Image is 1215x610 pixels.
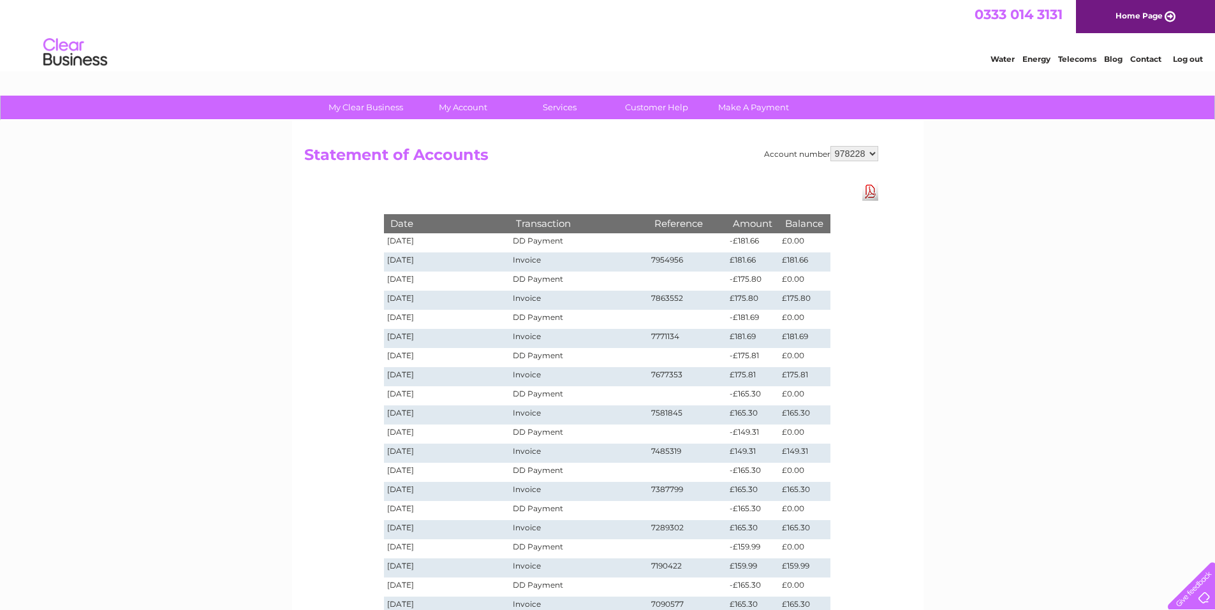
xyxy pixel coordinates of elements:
td: [DATE] [384,348,510,367]
div: Account number [764,146,878,161]
td: £181.69 [779,329,830,348]
td: Invoice [510,252,647,272]
td: £0.00 [779,348,830,367]
a: 0333 014 3131 [975,6,1063,22]
td: Invoice [510,291,647,310]
td: £165.30 [779,405,830,425]
img: logo.png [43,33,108,72]
a: Log out [1173,54,1203,64]
td: -£149.31 [726,425,779,444]
td: Invoice [510,558,647,577]
h2: Statement of Accounts [304,146,878,170]
a: Services [507,96,612,119]
a: My Account [410,96,515,119]
td: [DATE] [384,272,510,291]
td: DD Payment [510,233,647,252]
a: Blog [1104,54,1123,64]
a: Customer Help [604,96,709,119]
td: -£175.81 [726,348,779,367]
td: £159.99 [726,558,779,577]
td: -£165.30 [726,463,779,482]
td: 7863552 [648,291,727,310]
td: 7581845 [648,405,727,425]
td: [DATE] [384,425,510,444]
td: £175.81 [779,367,830,386]
th: Transaction [510,214,647,233]
td: DD Payment [510,310,647,329]
td: [DATE] [384,291,510,310]
td: £165.30 [726,405,779,425]
td: 7289302 [648,520,727,539]
td: 7677353 [648,367,727,386]
td: Invoice [510,367,647,386]
td: [DATE] [384,482,510,501]
td: £0.00 [779,310,830,329]
td: [DATE] [384,501,510,520]
td: £165.30 [779,520,830,539]
td: -£181.66 [726,233,779,252]
td: £0.00 [779,425,830,444]
td: £159.99 [779,558,830,577]
td: 7190422 [648,558,727,577]
td: £149.31 [726,444,779,463]
th: Amount [726,214,779,233]
td: £0.00 [779,463,830,482]
a: Telecoms [1058,54,1096,64]
td: £181.66 [779,252,830,272]
td: Invoice [510,482,647,501]
td: [DATE] [384,252,510,272]
td: £149.31 [779,444,830,463]
th: Balance [779,214,830,233]
td: Invoice [510,444,647,463]
td: 7771134 [648,329,727,348]
td: £0.00 [779,233,830,252]
a: Water [990,54,1015,64]
td: 7387799 [648,482,727,501]
td: DD Payment [510,348,647,367]
td: DD Payment [510,501,647,520]
a: Download Pdf [862,182,878,201]
a: Energy [1022,54,1050,64]
td: £0.00 [779,272,830,291]
td: 7954956 [648,252,727,272]
td: £0.00 [779,386,830,405]
td: Invoice [510,329,647,348]
td: £175.81 [726,367,779,386]
td: -£165.30 [726,577,779,597]
a: Make A Payment [701,96,806,119]
td: [DATE] [384,463,510,482]
td: £181.66 [726,252,779,272]
th: Reference [648,214,727,233]
td: £0.00 [779,577,830,597]
td: DD Payment [510,577,647,597]
td: DD Payment [510,386,647,405]
a: My Clear Business [313,96,418,119]
td: DD Payment [510,463,647,482]
td: £0.00 [779,539,830,558]
td: DD Payment [510,539,647,558]
td: [DATE] [384,310,510,329]
td: £165.30 [726,482,779,501]
td: -£181.69 [726,310,779,329]
td: £181.69 [726,329,779,348]
td: -£165.30 [726,501,779,520]
td: [DATE] [384,233,510,252]
td: £165.30 [726,520,779,539]
td: [DATE] [384,329,510,348]
td: [DATE] [384,386,510,405]
td: [DATE] [384,539,510,558]
td: £165.30 [779,482,830,501]
td: [DATE] [384,558,510,577]
td: [DATE] [384,577,510,597]
td: Invoice [510,405,647,425]
td: £0.00 [779,501,830,520]
td: DD Payment [510,425,647,444]
td: £175.80 [726,291,779,310]
th: Date [384,214,510,233]
td: Invoice [510,520,647,539]
td: [DATE] [384,367,510,386]
td: £175.80 [779,291,830,310]
td: 7485319 [648,444,727,463]
div: Clear Business is a trading name of Verastar Limited (registered in [GEOGRAPHIC_DATA] No. 3667643... [307,7,909,62]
